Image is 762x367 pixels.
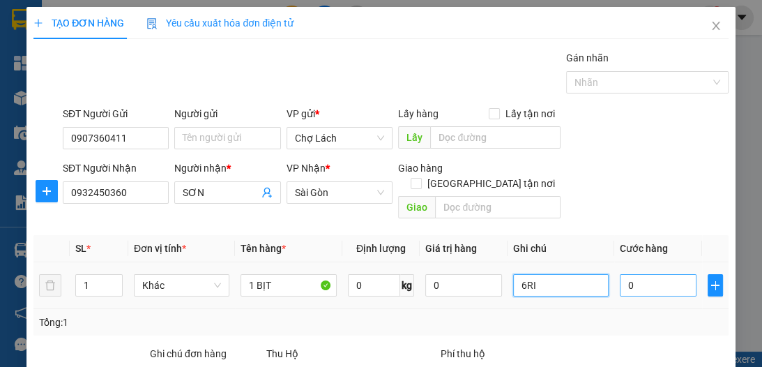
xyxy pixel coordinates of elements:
[508,235,614,262] th: Ghi chú
[75,243,86,254] span: SL
[174,160,280,176] div: Người nhận
[241,274,336,297] input: VD: Bàn, Ghế
[696,7,736,46] button: Close
[287,163,326,174] span: VP Nhận
[435,196,561,218] input: Dọc đường
[513,274,609,297] input: Ghi Chú
[33,18,43,28] span: plus
[39,315,296,330] div: Tổng: 1
[708,280,722,291] span: plus
[425,243,477,254] span: Giá trị hàng
[36,186,57,197] span: plus
[710,20,722,31] span: close
[708,274,723,297] button: plus
[261,187,273,198] span: user-add
[134,243,186,254] span: Đơn vị tính
[398,126,430,149] span: Lấy
[266,348,298,359] span: Thu Hộ
[398,196,435,218] span: Giao
[142,275,221,296] span: Khác
[146,17,294,29] span: Yêu cầu xuất hóa đơn điện tử
[295,128,384,149] span: Chợ Lách
[500,106,561,121] span: Lấy tận nơi
[441,346,612,367] div: Phí thu hộ
[566,52,609,63] label: Gán nhãn
[356,243,406,254] span: Định lượng
[422,176,561,191] span: [GEOGRAPHIC_DATA] tận nơi
[36,180,58,202] button: plus
[430,126,561,149] input: Dọc đường
[39,274,61,297] button: delete
[425,274,502,297] input: 0
[620,243,668,254] span: Cước hàng
[398,163,443,174] span: Giao hàng
[400,274,414,297] span: kg
[33,17,124,29] span: TẠO ĐƠN HÀNG
[63,160,169,176] div: SĐT Người Nhận
[287,106,393,121] div: VP gửi
[398,108,439,119] span: Lấy hàng
[63,106,169,121] div: SĐT Người Gửi
[150,348,227,359] label: Ghi chú đơn hàng
[295,182,384,203] span: Sài Gòn
[174,106,280,121] div: Người gửi
[241,243,286,254] span: Tên hàng
[146,18,158,29] img: icon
